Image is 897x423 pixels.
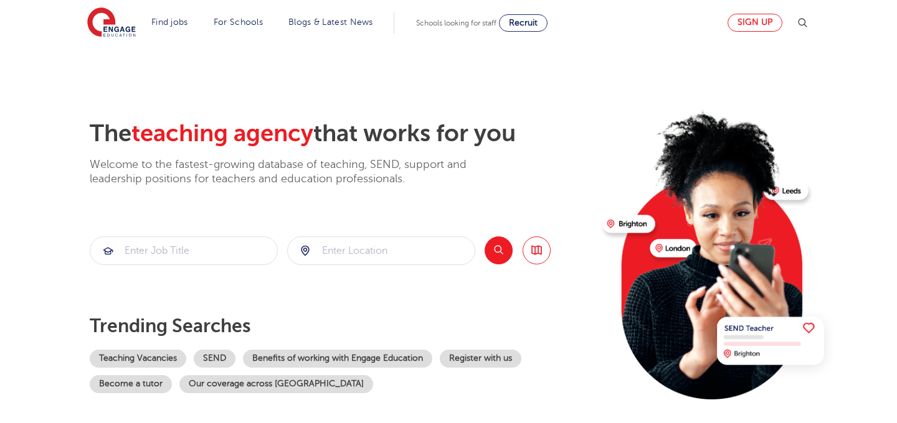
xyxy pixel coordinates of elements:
a: Benefits of working with Engage Education [243,350,432,368]
h2: The that works for you [90,119,592,148]
span: teaching agency [131,120,313,147]
a: Our coverage across [GEOGRAPHIC_DATA] [179,375,373,393]
span: Recruit [509,18,538,27]
p: Welcome to the fastest-growing database of teaching, SEND, support and leadership positions for t... [90,157,501,187]
span: Schools looking for staff [416,19,496,27]
a: Register with us [440,350,521,368]
a: For Schools [214,17,263,27]
a: Find jobs [151,17,188,27]
div: Submit [90,236,278,265]
a: Blogs & Latest News [288,17,373,27]
div: Submit [287,236,475,265]
img: Engage Education [87,7,136,39]
a: Sign up [728,14,782,32]
a: Recruit [499,14,548,32]
a: SEND [194,350,235,368]
a: Teaching Vacancies [90,350,186,368]
input: Submit [90,237,277,264]
p: Trending searches [90,315,592,337]
button: Search [485,236,513,264]
a: Become a tutor [90,375,172,393]
input: Submit [288,237,475,264]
